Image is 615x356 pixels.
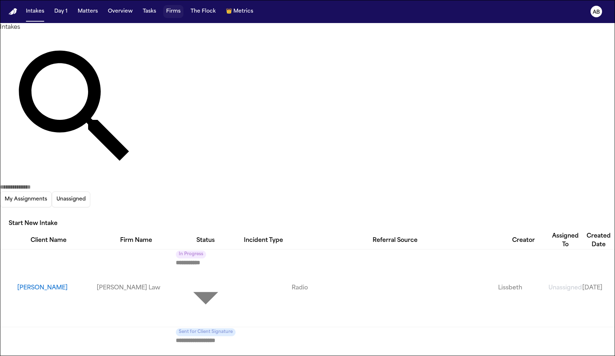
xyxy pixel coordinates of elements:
img: Finch Logo [9,8,17,15]
span: In Progress [176,251,206,258]
div: Referral Source [292,236,498,245]
a: View details for Alexis Schley [582,284,615,292]
button: Unassigned [52,191,90,207]
button: Overview [105,5,136,18]
a: View details for Alexis Schley [548,284,582,292]
div: Update intake status [176,249,236,327]
button: Matters [75,5,101,18]
button: Intakes [23,5,47,18]
button: View details for Alexis Schley [17,284,97,292]
button: Day 1 [51,5,70,18]
div: Status [176,236,236,245]
span: Sent for Client Signature [176,328,236,336]
div: Creator [498,236,548,245]
button: crownMetrics [223,5,256,18]
button: The Flock [188,5,219,18]
div: Created Date [582,232,615,249]
div: Assigned To [548,232,582,249]
button: Firms [163,5,183,18]
a: View details for Alexis Schley [97,284,176,292]
a: View details for Alexis Schley [292,284,498,292]
div: Incident Type [236,236,292,245]
span: Unassigned [548,285,582,291]
div: Firm Name [97,236,176,245]
button: Tasks [140,5,159,18]
a: Home [9,8,17,15]
a: View details for Alexis Schley [498,284,548,292]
